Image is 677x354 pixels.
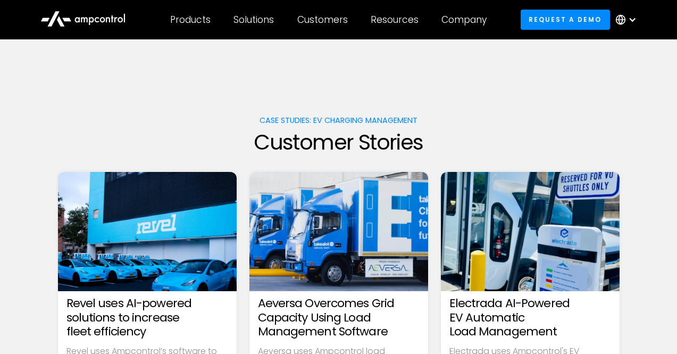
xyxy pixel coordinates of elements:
[66,297,228,339] h3: Revel uses AI-powered solutions to increase fleet efficiency
[297,14,348,26] div: Customers
[58,129,620,155] h2: Customer Stories
[58,116,620,125] h1: Case Studies: EV charging management
[371,14,419,26] div: Resources
[258,297,420,339] h3: Aeversa Overcomes Grid Capacity Using Load Management Software
[170,14,211,26] div: Products
[233,14,274,26] div: Solutions
[441,14,487,26] div: Company
[521,10,610,29] a: Request a demo
[449,297,611,339] h3: Electrada AI-Powered EV Automatic Load Management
